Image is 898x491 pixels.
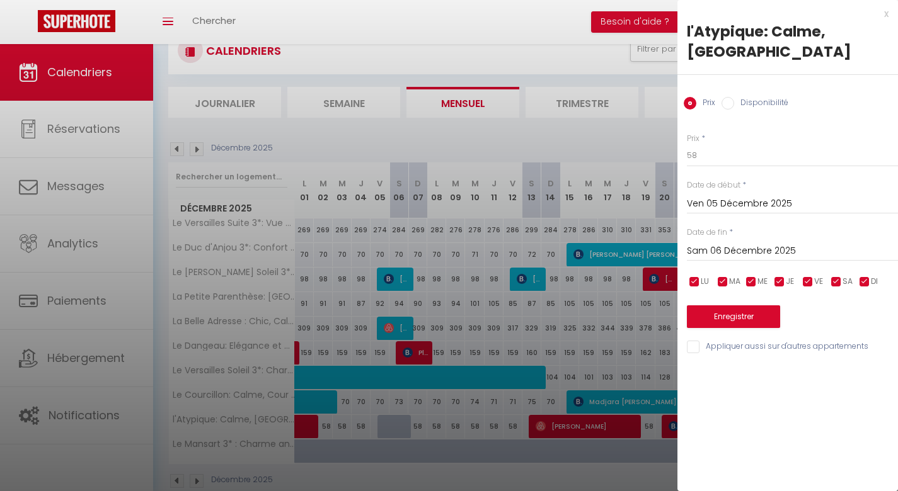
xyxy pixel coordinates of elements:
[701,276,709,288] span: LU
[687,227,727,239] label: Date de fin
[814,276,823,288] span: VE
[677,6,889,21] div: x
[871,276,878,288] span: DI
[729,276,740,288] span: MA
[843,276,853,288] span: SA
[687,133,699,145] label: Prix
[786,276,794,288] span: JE
[687,305,780,328] button: Enregistrer
[757,276,768,288] span: ME
[687,179,740,191] label: Date de début
[696,97,715,111] label: Prix
[687,21,889,62] div: l'Atypique: Calme, [GEOGRAPHIC_DATA]
[734,97,788,111] label: Disponibilité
